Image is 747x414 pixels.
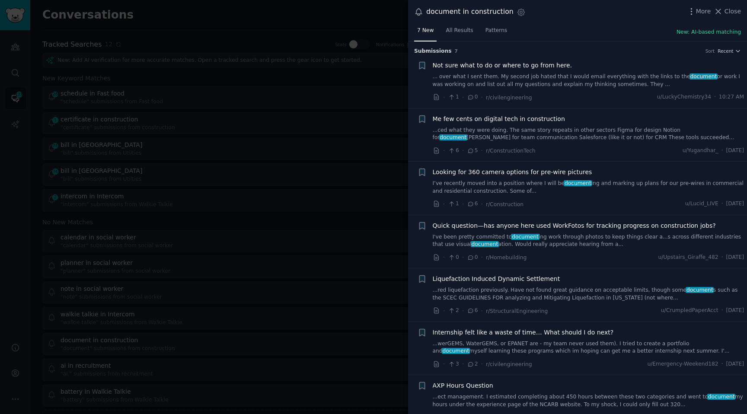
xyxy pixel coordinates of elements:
[455,48,458,54] span: 7
[462,146,464,155] span: ·
[511,234,539,240] span: document
[647,360,718,368] span: u/Emergency-Weekend182
[705,48,715,54] div: Sort
[726,147,744,155] span: [DATE]
[677,29,741,36] button: New: AI-based matching
[433,115,565,124] a: Me few cents on digital tech in construction
[433,180,744,195] a: I’ve recently moved into a position where I will bedocumenting and marking up plans for our pre-w...
[471,241,499,247] span: document
[721,307,723,315] span: ·
[467,360,478,368] span: 2
[448,360,459,368] span: 3
[481,306,483,315] span: ·
[721,147,723,155] span: ·
[726,307,744,315] span: [DATE]
[446,27,473,35] span: All Results
[467,93,478,101] span: 0
[448,147,459,155] span: 6
[448,307,459,315] span: 2
[685,200,718,208] span: u/Lucid_LIVE
[443,24,476,41] a: All Results
[683,147,718,155] span: u/Yugandhar_
[718,48,741,54] button: Recent
[486,308,548,314] span: r/StructuralEngineering
[467,147,478,155] span: 5
[486,201,524,207] span: r/Construction
[661,307,718,315] span: u/CrumpledPaperAcct
[687,7,711,16] button: More
[433,61,572,70] a: Not sure what to do or where to go from here.
[433,233,744,248] a: I've been pretty committed todocumenting work through photos to keep things clear a...s across di...
[443,306,445,315] span: ·
[443,146,445,155] span: ·
[486,148,536,154] span: r/ConstructionTech
[481,93,483,102] span: ·
[721,360,723,368] span: ·
[414,24,437,41] a: 7 New
[481,253,483,262] span: ·
[686,287,714,293] span: document
[462,306,464,315] span: ·
[726,360,744,368] span: [DATE]
[696,7,711,16] span: More
[433,381,493,390] a: AXP Hours Question
[714,7,741,16] button: Close
[658,254,718,261] span: u/Upstairs_Giraffe_482
[442,348,470,354] span: document
[721,254,723,261] span: ·
[481,360,483,369] span: ·
[448,254,459,261] span: 0
[433,393,744,408] a: ...ect management. I estimated completing about 450 hours between these two categories and went t...
[486,95,532,101] span: r/civilengineering
[482,24,510,41] a: Patterns
[443,253,445,262] span: ·
[433,73,744,88] a: ... over what I sent them. My second job hated that I would email everything with the links to th...
[486,361,532,367] span: r/civilengineering
[726,200,744,208] span: [DATE]
[719,93,744,101] span: 10:27 AM
[433,221,716,230] a: Quick question—has anyone here used WorkFotos for tracking progress on construction jobs?
[481,146,483,155] span: ·
[417,27,434,35] span: 7 New
[462,360,464,369] span: ·
[714,93,716,101] span: ·
[433,328,614,337] a: Internship felt like a waste of time… What should I do next?
[486,255,527,261] span: r/Homebuilding
[707,394,735,400] span: document
[439,134,467,140] span: document
[481,200,483,209] span: ·
[462,93,464,102] span: ·
[467,254,478,261] span: 0
[657,93,711,101] span: u/LuckyChemistry34
[448,93,459,101] span: 1
[433,274,560,283] a: Liquefaction Induced Dynamic Settlement
[485,27,507,35] span: Patterns
[690,73,718,80] span: document
[564,180,592,186] span: document
[443,200,445,209] span: ·
[718,48,733,54] span: Recent
[443,93,445,102] span: ·
[467,307,478,315] span: 6
[433,287,744,302] a: ...red liquefaction previously. Have not found great guidance on acceptable limits, though somedo...
[426,6,514,17] div: document in construction
[448,200,459,208] span: 1
[414,48,452,55] span: Submission s
[443,360,445,369] span: ·
[433,127,744,142] a: ...ced what they were doing. The same story repeats in other sectors Figma for design Notion ford...
[725,7,741,16] span: Close
[433,340,744,355] a: ...werGEMS, WaterGEMS, or EPANET are - my team never used them). I tried to create a portfolio an...
[721,200,723,208] span: ·
[433,168,592,177] a: Looking for 360 camera options for pre-wire pictures
[462,200,464,209] span: ·
[726,254,744,261] span: [DATE]
[462,253,464,262] span: ·
[467,200,478,208] span: 6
